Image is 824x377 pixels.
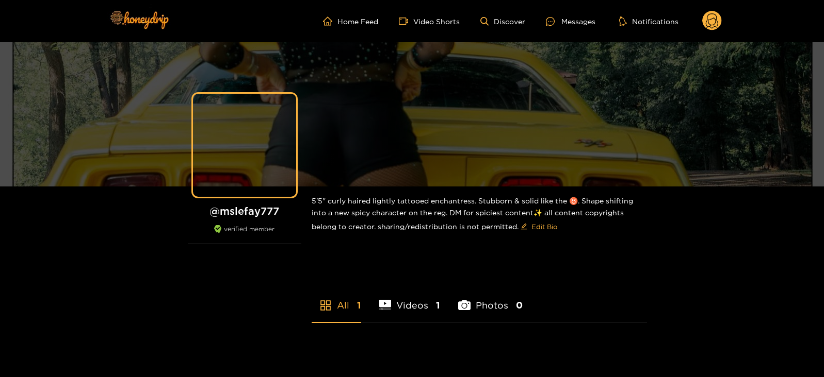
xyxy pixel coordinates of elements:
a: Video Shorts [399,16,460,26]
li: Videos [379,276,441,322]
div: 5'5" curly haired lightly tattooed enchantress. Stubborn & solid like the ♉️. Shape shifting into... [312,186,647,243]
div: Messages [546,15,595,27]
span: Edit Bio [531,221,557,232]
span: video-camera [399,16,413,26]
span: 1 [436,299,440,312]
li: Photos [458,276,523,322]
span: 0 [516,299,523,312]
button: editEdit Bio [519,218,559,235]
span: 1 [357,299,361,312]
button: Notifications [616,16,682,26]
h1: @ mslefay777 [188,204,301,217]
a: Discover [480,17,525,26]
span: home [323,16,337,26]
li: All [312,276,361,322]
a: Home Feed [323,16,378,26]
span: appstore [319,299,332,312]
span: edit [521,223,527,231]
div: verified member [188,225,301,244]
